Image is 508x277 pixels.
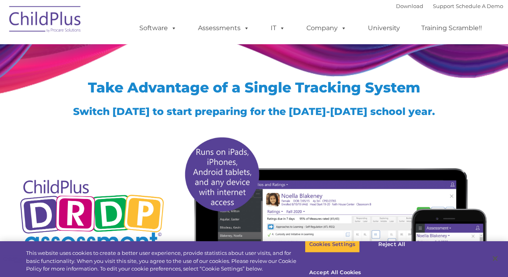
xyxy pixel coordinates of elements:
[5,0,86,41] img: ChildPlus by Procare Solutions
[190,20,257,36] a: Assessments
[396,3,423,9] a: Download
[433,3,454,9] a: Support
[73,105,435,117] span: Switch [DATE] to start preparing for the [DATE]-[DATE] school year.
[367,236,417,253] button: Reject All
[88,79,420,96] span: Take Advantage of a Single Tracking System
[263,20,293,36] a: IT
[26,249,305,273] div: This website uses cookies to create a better user experience, provide statistics about user visit...
[305,236,360,253] button: Cookies Settings
[486,250,504,267] button: Close
[456,3,503,9] a: Schedule A Demo
[396,3,503,9] font: |
[413,20,490,36] a: Training Scramble!!
[298,20,355,36] a: Company
[17,171,167,262] img: Copyright - DRDP Logo
[360,20,408,36] a: University
[131,20,185,36] a: Software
